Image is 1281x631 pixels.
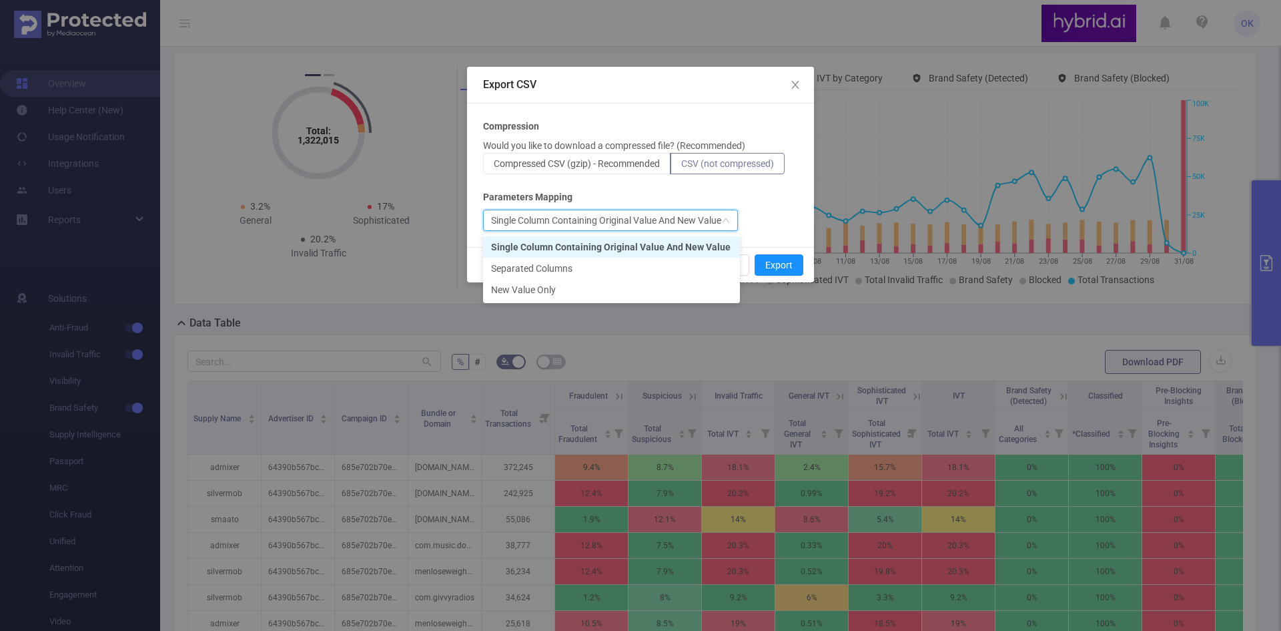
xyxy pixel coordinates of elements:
[483,236,740,258] li: Single Column Containing Original Value And New Value
[722,216,730,226] i: icon: down
[483,120,539,134] b: Compression
[483,139,745,153] p: Would you like to download a compressed file? (Recommended)
[483,279,740,300] li: New Value Only
[491,210,721,230] div: Single Column Containing Original Value And New Value
[483,258,740,279] li: Separated Columns
[790,79,801,90] i: icon: close
[681,158,774,169] span: CSV (not compressed)
[494,158,660,169] span: Compressed CSV (gzip) - Recommended
[483,77,798,92] div: Export CSV
[483,190,572,204] b: Parameters Mapping
[755,254,803,276] button: Export
[777,67,814,104] button: Close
